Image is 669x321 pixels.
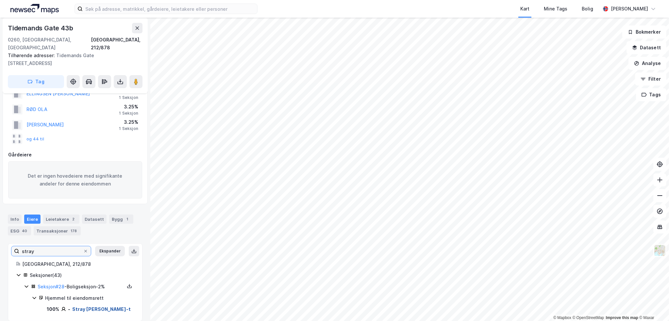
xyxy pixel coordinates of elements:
div: 1 Seksjon [119,95,138,100]
div: Leietakere [43,215,79,224]
button: Bokmerker [622,25,666,39]
div: Tidemands Gate 43b [8,23,74,33]
input: Søk [19,246,83,256]
div: Kart [520,5,529,13]
div: Bolig [582,5,593,13]
div: - [68,305,70,313]
div: - Boligseksjon - 2% [38,283,125,291]
div: Eiere [24,215,41,224]
button: Datasett [627,41,666,54]
div: [GEOGRAPHIC_DATA], 212/878 [22,260,134,268]
div: 100% [47,305,59,313]
button: Ekspander [95,246,125,256]
div: 3.25% [119,103,138,111]
iframe: Chat Widget [636,290,669,321]
div: 1 Seksjon [119,126,138,131]
button: Tag [8,75,64,88]
div: Mine Tags [544,5,567,13]
button: Tags [636,88,666,101]
div: 0260, [GEOGRAPHIC_DATA], [GEOGRAPHIC_DATA] [8,36,91,52]
span: Tilhørende adresser: [8,53,56,58]
a: Stray [PERSON_NAME]-t [72,306,131,312]
div: 40 [21,228,28,234]
div: 178 [69,228,78,234]
a: Mapbox [553,315,571,320]
div: Tidemands Gate [STREET_ADDRESS] [8,52,137,67]
div: 1 [124,216,131,222]
div: Bygg [109,215,133,224]
div: ESG [8,226,31,235]
div: Gårdeiere [8,151,142,159]
div: [PERSON_NAME] [611,5,648,13]
img: logo.a4113a55bc3d86da70a041830d287a7e.svg [10,4,59,14]
div: Datasett [82,215,107,224]
div: Seksjoner ( 43 ) [30,271,134,279]
div: Hjemmel til eiendomsrett [45,294,134,302]
button: Filter [635,72,666,86]
div: Kontrollprogram for chat [636,290,669,321]
button: Analyse [628,57,666,70]
div: 3.25% [119,118,138,126]
img: Z [654,244,666,257]
div: 2 [70,216,77,222]
div: [GEOGRAPHIC_DATA], 212/878 [91,36,142,52]
div: Info [8,215,22,224]
input: Søk på adresse, matrikkel, gårdeiere, leietakere eller personer [83,4,257,14]
div: Transaksjoner [34,226,81,235]
div: Det er ingen hovedeiere med signifikante andeler for denne eiendommen [8,161,142,199]
a: Improve this map [606,315,638,320]
div: 1 Seksjon [119,111,138,116]
a: OpenStreetMap [573,315,604,320]
a: Seksjon#28 [38,284,64,289]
